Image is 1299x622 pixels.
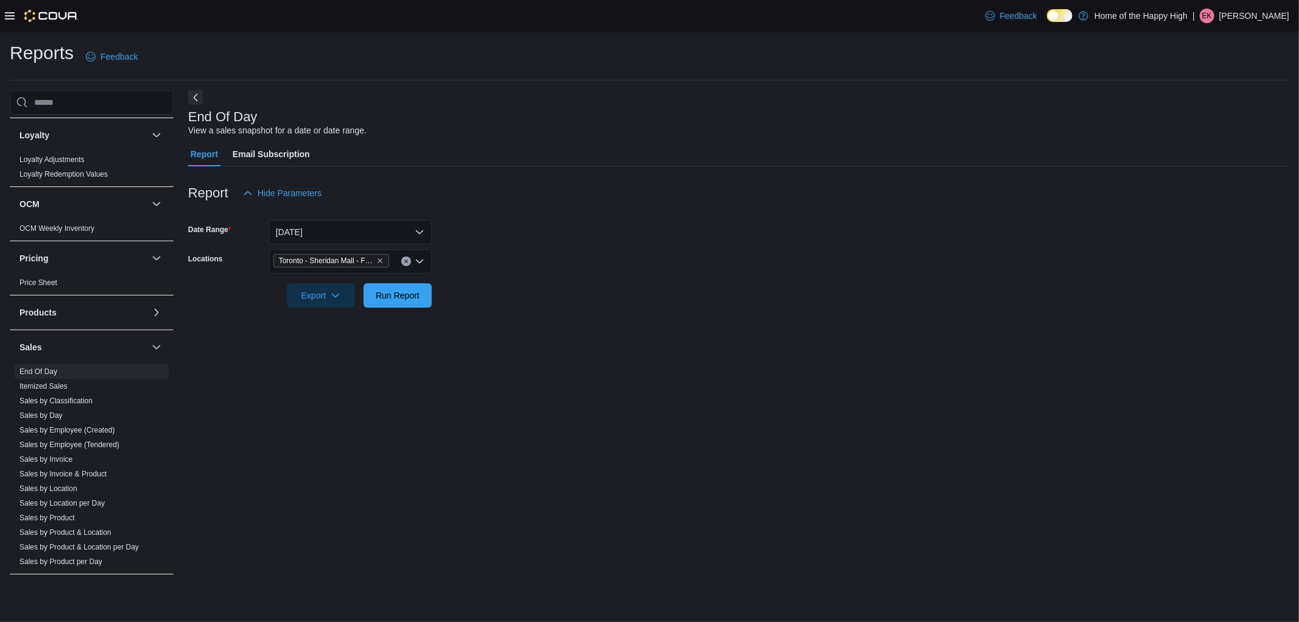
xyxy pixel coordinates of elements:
span: Toronto - Sheridan Mall - Fire & Flower [279,255,374,267]
a: Sales by Day [19,411,63,420]
span: Feedback [100,51,138,63]
a: End Of Day [19,367,57,376]
span: Sales by Employee (Tendered) [19,440,119,450]
button: Hide Parameters [238,181,326,205]
a: Price Sheet [19,278,57,287]
div: Sales [10,364,174,574]
span: Run Report [376,289,420,302]
span: Sales by Invoice & Product [19,469,107,479]
span: Sales by Location per Day [19,498,105,508]
a: Sales by Product [19,514,75,522]
button: Pricing [19,252,147,264]
span: Dark Mode [1047,22,1047,23]
img: Cova [24,10,79,22]
span: Feedback [1000,10,1037,22]
span: Sales by Employee (Created) [19,425,115,435]
button: Run Report [364,283,432,308]
a: Sales by Location [19,484,77,493]
span: Sales by Product & Location per Day [19,542,139,552]
span: Loyalty Redemption Values [19,169,108,179]
label: Locations [188,254,223,264]
div: Pricing [10,275,174,295]
span: Sales by Product per Day [19,557,102,567]
span: Itemized Sales [19,381,68,391]
h3: Report [188,186,228,200]
button: Loyalty [149,128,164,143]
h1: Reports [10,41,74,65]
h3: OCM [19,198,40,210]
button: [DATE] [269,220,432,244]
a: Sales by Product per Day [19,557,102,566]
button: Sales [19,341,147,353]
h3: Loyalty [19,129,49,141]
button: Next [188,90,203,105]
span: Export [294,283,348,308]
button: Sales [149,340,164,355]
a: Sales by Invoice & Product [19,470,107,478]
span: EK [1202,9,1212,23]
a: Sales by Employee (Created) [19,426,115,434]
button: OCM [149,197,164,211]
button: Export [287,283,355,308]
a: Loyalty Adjustments [19,155,85,164]
div: View a sales snapshot for a date or date range. [188,124,367,137]
h3: End Of Day [188,110,258,124]
span: Price Sheet [19,278,57,288]
span: Sales by Invoice [19,454,72,464]
a: Feedback [980,4,1042,28]
button: Clear input [401,256,411,266]
a: Itemized Sales [19,382,68,391]
p: Home of the Happy High [1094,9,1188,23]
span: Report [191,142,218,166]
p: [PERSON_NAME] [1219,9,1289,23]
a: Feedback [81,44,143,69]
span: Sales by Product [19,513,75,523]
label: Date Range [188,225,231,235]
a: Sales by Employee (Tendered) [19,440,119,449]
span: Sales by Classification [19,396,93,406]
button: Open list of options [415,256,424,266]
div: OCM [10,221,174,241]
h3: Pricing [19,252,48,264]
span: Email Subscription [233,142,310,166]
h3: Sales [19,341,42,353]
div: Emily Krizanic-Evenden [1200,9,1214,23]
p: | [1192,9,1195,23]
a: Sales by Product & Location [19,528,111,537]
button: OCM [19,198,147,210]
a: Sales by Product & Location per Day [19,543,139,551]
input: Dark Mode [1047,9,1072,22]
button: Products [149,305,164,320]
button: Pricing [149,251,164,266]
h3: Products [19,306,57,319]
a: Sales by Classification [19,397,93,405]
a: Sales by Location per Day [19,499,105,507]
span: Toronto - Sheridan Mall - Fire & Flower [273,254,389,267]
span: Hide Parameters [258,187,322,199]
a: Sales by Invoice [19,455,72,464]
a: Loyalty Redemption Values [19,170,108,178]
button: Products [19,306,147,319]
button: Loyalty [19,129,147,141]
button: Remove Toronto - Sheridan Mall - Fire & Flower from selection in this group [376,257,384,264]
a: OCM Weekly Inventory [19,224,94,233]
div: Loyalty [10,152,174,186]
